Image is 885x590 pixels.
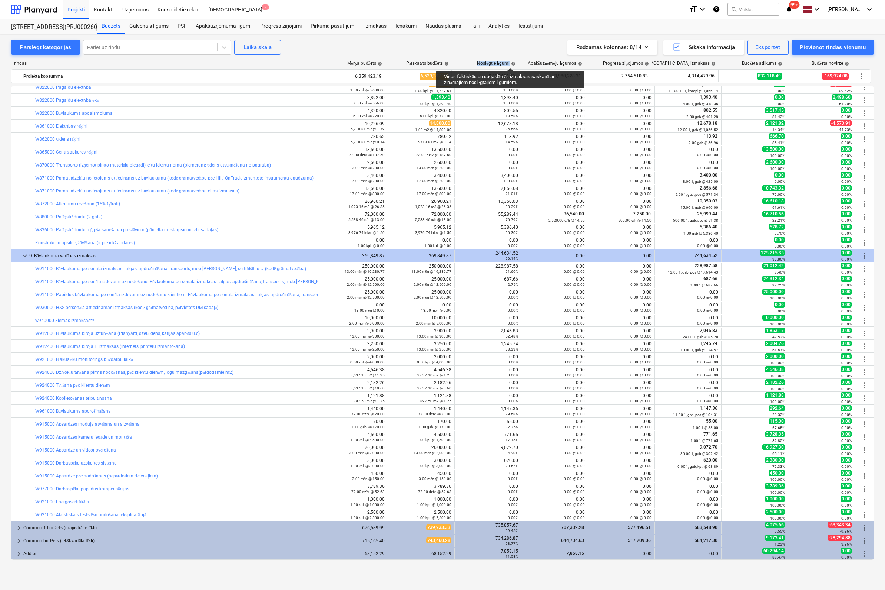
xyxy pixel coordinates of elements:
span: Vairāk darbību [860,381,869,390]
span: 1,393.40 [699,95,718,100]
div: Apakšuzņēmēju līgumos [528,61,582,66]
button: Laika skala [234,40,281,55]
button: Sīkāka informācija [663,40,744,55]
small: 1.00 m2 @ 14,800.00 [415,128,451,132]
span: 2,754,510.83 [620,73,649,79]
div: 0.00 [458,160,518,170]
a: W871000 Pamatlīdzekļu nolietojums attiecināms uz būvlaukumu (kodē grāmatvedība pēc Hilti OnTrack ... [35,175,314,181]
a: W862000 Ūdens rēķini [35,137,80,142]
div: 0.00 [591,108,652,118]
a: Ienākumi [391,19,421,34]
span: Vairāk darbību [860,355,869,364]
button: Redzamas kolonnas:8/14 [567,40,657,55]
span: 2 [262,4,269,10]
a: W880000 Palīgstrādnieki (2 gab.) [35,214,102,219]
a: Konstrukciju apsilde, žāvēšana (ir pie iekš.apdares) [35,240,135,245]
div: rindas [11,61,319,66]
a: Izmaksas [360,19,391,34]
button: Meklēt [727,3,779,16]
div: 3,400.00 [324,173,385,183]
small: 0.00 @ 0.00 [697,166,718,170]
div: 11,727.51 [458,82,518,93]
small: 100.00% [503,88,518,92]
small: 0.00 @ 0.00 [564,101,585,105]
span: Vairāk darbību [860,407,869,416]
span: Vairāk darbību [860,238,869,247]
div: 0.00 [591,134,652,144]
span: 10,350.03 [696,198,718,204]
div: Sīkāka informācija [672,43,735,52]
small: 13.00 mēn @ 200.00 [417,166,451,170]
small: 100.00% [770,154,785,158]
small: 1.00 kpl. @ 1,393.40 [417,102,451,106]
small: 0.00% [508,166,518,170]
span: Vairāk darbību [860,485,869,493]
a: Iestatījumi [514,19,547,34]
div: Noslēgtie līgumi [477,61,516,66]
small: 13.00 mēn @ 200.00 [350,166,385,170]
span: Vairāk darbību [860,433,869,442]
small: 0.00 @ 0.00 [630,101,652,105]
a: W822000 Pagaidu elektrība ēkā [35,98,99,103]
span: help [776,61,782,66]
a: W865000 Centrālapkures rēķini [35,150,97,155]
span: Vairāk darbību [860,277,869,286]
span: [PERSON_NAME] [827,6,864,12]
div: Progresa ziņojumos [603,61,649,66]
small: 0.00 @ 0.00 [564,153,585,157]
small: 100.00% [503,101,518,105]
span: Vairāk darbību [860,523,869,532]
span: 832,118.49 [757,73,782,80]
div: Laika skala [243,43,272,52]
small: 17.00 mēn @ 800.00 [417,192,451,196]
span: 1,393.40 [431,94,451,100]
i: keyboard_arrow_down [698,5,707,14]
i: format_size [689,5,698,14]
a: Pirkuma pasūtījumi [306,19,360,34]
small: -109.42% [836,89,852,93]
span: Vairāk darbību [860,135,869,144]
span: 13,500.00 [762,146,785,152]
div: 13,500.00 [391,147,451,157]
span: Vairāk darbību [860,264,869,273]
a: Budžets [97,19,125,34]
div: 802.55 [458,108,518,118]
span: 0.00 [841,198,852,204]
div: 10,226.09 [324,121,385,131]
span: Vairāk darbību [860,510,869,519]
a: W872000 Atkritumu izvešana (15% šķīroti) [35,201,120,207]
a: W924000 Koplietošanas telpu tīrīsana [35,396,112,401]
small: 7.00 kpl. @ 556.00 [353,101,385,105]
span: help [443,61,449,66]
div: 0.00 [591,121,652,131]
span: Vairāk darbību [860,303,869,312]
div: 113.92 [458,134,518,144]
small: 0.00% [841,180,852,184]
small: 0.00 @ 0.00 [630,114,652,118]
div: Projekta kopsumma [23,70,315,82]
small: 0.00 @ 0.00 [630,153,652,157]
span: Vairāk darbību [860,148,869,157]
small: 2.00 gab @ 56.96 [689,141,718,145]
div: 13,500.00 [324,147,385,157]
span: 6,529,397.28 [420,73,448,80]
div: Apakšuzņēmuma līgumi [191,19,256,34]
div: Galvenais līgums [125,19,173,34]
small: 14.59% [506,140,518,144]
span: 3,980,228.31 [554,73,582,79]
a: Analytics [484,19,514,34]
a: W871000 Pamatlīdzekļu nolietojums attiecināms uz būvlaukumu (kodē grāmatvedība citas izmaksas) [35,188,239,194]
small: 0.00 @ 0.00 [630,88,652,92]
div: Pārslēgt kategorijas [20,43,71,52]
span: Vairāk darbību [860,187,869,195]
small: 17.00 mēn @ 800.00 [350,192,385,196]
div: PSF [173,19,191,34]
span: 2,600.00 [765,159,785,165]
div: Pievienot rindas vienumu [800,43,866,52]
span: Vairāk darbību [860,446,869,455]
span: 0.00 [841,146,852,152]
a: W911000 Būvlaukuma personala izmaksas - algas, apdrošināšana, transports, mob.[PERSON_NAME], sert... [35,266,306,271]
a: W861000 Elektrības rēķini [35,124,87,129]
